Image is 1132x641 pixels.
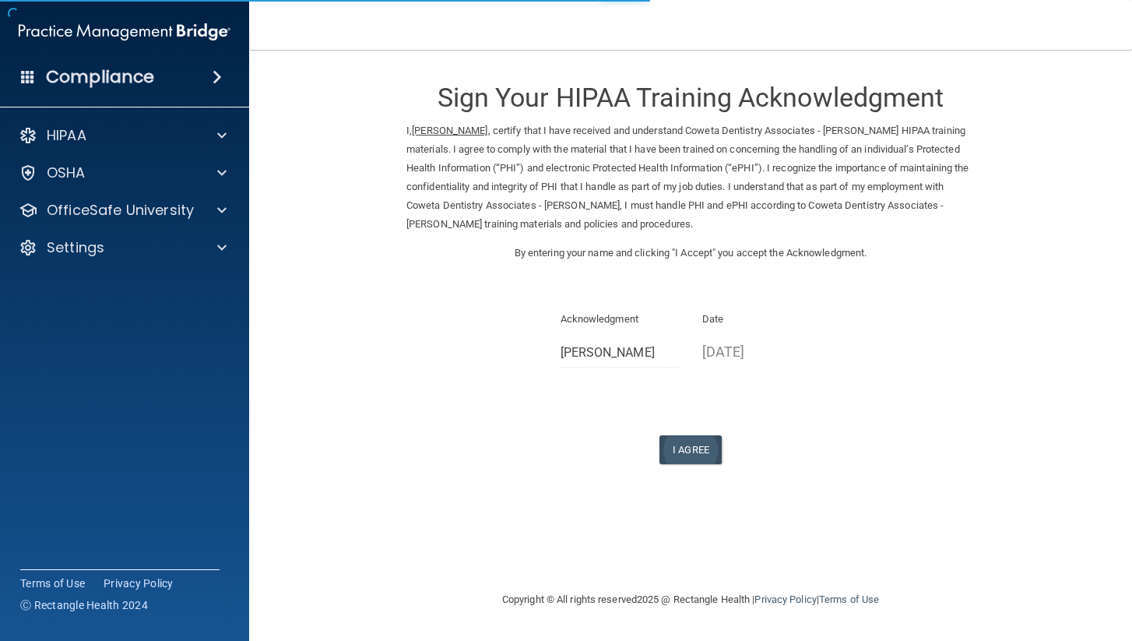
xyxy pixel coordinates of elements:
p: [DATE] [702,339,821,365]
input: Full Name [561,339,680,368]
a: OSHA [19,164,227,182]
button: I Agree [659,435,722,464]
p: HIPAA [47,126,86,145]
div: Copyright © All rights reserved 2025 @ Rectangle Health | | [406,575,975,625]
a: HIPAA [19,126,227,145]
a: Settings [19,238,227,257]
a: Terms of Use [20,576,85,591]
a: OfficeSafe University [19,201,227,220]
h3: Sign Your HIPAA Training Acknowledgment [406,83,975,112]
p: By entering your name and clicking "I Accept" you accept the Acknowledgment. [406,244,975,262]
p: Settings [47,238,104,257]
img: PMB logo [19,16,230,48]
a: Privacy Policy [754,593,816,605]
ins: [PERSON_NAME] [412,125,487,136]
p: OfficeSafe University [47,201,194,220]
h4: Compliance [46,66,154,88]
a: Privacy Policy [104,576,174,591]
p: Date [702,310,821,329]
a: Terms of Use [819,593,879,605]
p: Acknowledgment [561,310,680,329]
p: I, , certify that I have received and understand Coweta Dentistry Associates - [PERSON_NAME] HIPA... [406,122,975,234]
p: OSHA [47,164,86,182]
span: Ⓒ Rectangle Health 2024 [20,597,148,613]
